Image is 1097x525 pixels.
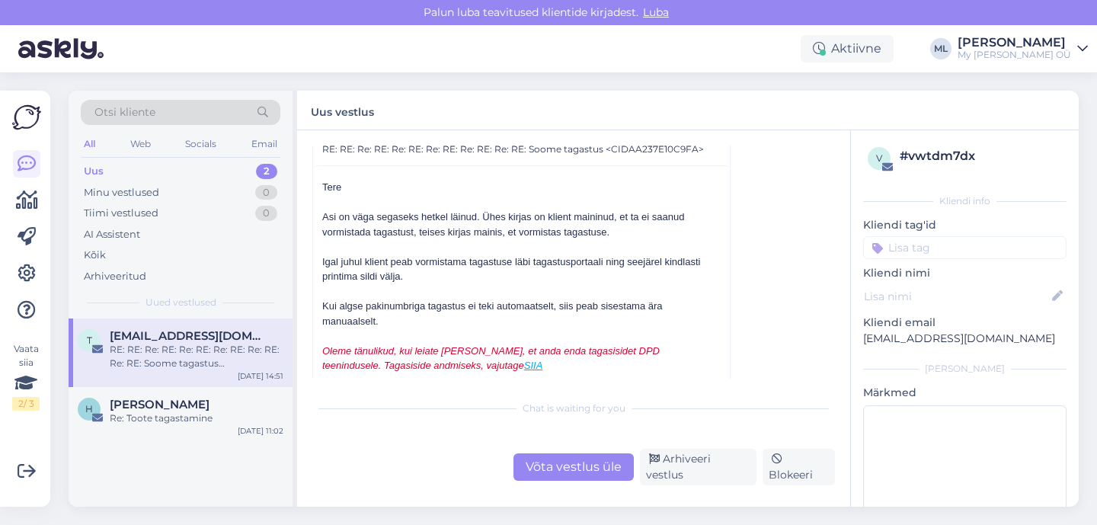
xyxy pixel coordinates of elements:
div: Aktiivne [801,35,894,62]
div: RE: RE: Re: RE: Re: RE: Re: RE: Re: RE: Re: RE: Soome tagastus <CIDAA237E10C9FA> [110,343,283,370]
a: [PERSON_NAME]My [PERSON_NAME] OÜ [958,37,1088,61]
span: t [87,335,92,346]
div: Arhiveeritud [84,269,146,284]
p: Oleme tänulikud, kui leiate [PERSON_NAME], et anda enda tagasisidet DPD teenindusele. Tagasiside ... [322,344,721,373]
div: Igal juhul klient peab vormistama tagastuse läbi tagastusportaali ning seejärel kindlasti printim... [322,254,721,284]
input: Lisa nimi [864,288,1049,305]
label: Uus vestlus [311,100,374,120]
div: 2 / 3 [12,397,40,411]
div: [DATE] 11:02 [238,425,283,437]
div: Web [127,134,154,154]
div: [DATE] 14:51 [238,370,283,382]
div: Arhiveeri vestlus [640,449,756,485]
span: Otsi kliente [94,104,155,120]
div: Socials [182,134,219,154]
span: H [85,403,93,415]
div: Tere [322,180,721,195]
div: Minu vestlused [84,185,159,200]
div: Vaata siia [12,342,40,411]
div: Blokeeri [763,449,835,485]
div: Tiimi vestlused [84,206,158,221]
div: All [81,134,98,154]
div: Kliendi info [863,194,1067,208]
div: Kõik [84,248,106,263]
div: 0 [255,185,277,200]
div: My [PERSON_NAME] OÜ [958,49,1071,61]
div: AI Assistent [84,227,140,242]
div: ML [930,38,951,59]
p: Kliendi nimi [863,265,1067,281]
span: RE: RE: Re: RE: Re: RE: Re: RE: Re: RE: Re: RE: Soome tagastus <CIDAA237E10C9FA> [322,142,704,156]
div: Email [248,134,280,154]
div: [PERSON_NAME] [863,362,1067,376]
p: Märkmed [863,385,1067,401]
span: Luba [638,5,673,19]
div: Re: Toote tagastamine [110,411,283,425]
div: 0 [255,206,277,221]
div: Chat is waiting for you [312,402,835,415]
div: [PERSON_NAME] [958,37,1071,49]
p: [EMAIL_ADDRESS][DOMAIN_NAME] [863,331,1067,347]
input: Lisa tag [863,236,1067,259]
div: Asi on väga segaseks hetkel läinud. Ühes kirjas on klient maininud, et ta ei saanud vormistada ta... [322,210,721,239]
span: Uued vestlused [146,296,216,309]
div: Uus [84,164,104,179]
span: Helena Saastamoinen [110,398,209,411]
span: v [876,152,882,164]
div: 2 [256,164,277,179]
img: Askly Logo [12,103,41,132]
a: SIIA [524,360,543,371]
p: Kliendi email [863,315,1067,331]
p: Kliendi tag'id [863,217,1067,233]
div: Võta vestlus üle [513,453,634,481]
div: # vwtdm7dx [900,147,1062,165]
span: teenindus@dpd.ee [110,329,268,343]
